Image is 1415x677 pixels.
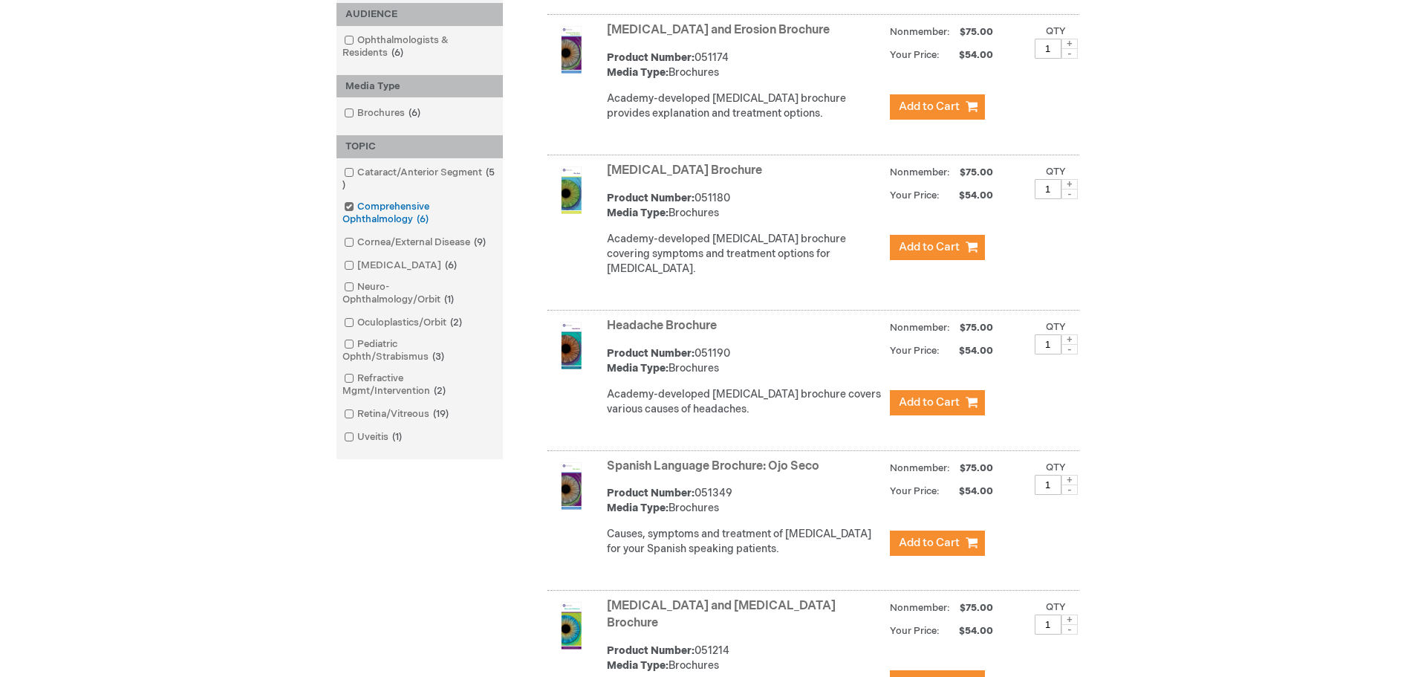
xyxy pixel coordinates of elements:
[607,347,695,360] strong: Product Number:
[607,66,669,79] strong: Media Type:
[429,408,452,420] span: 19
[899,240,960,254] span: Add to Cart
[340,166,499,192] a: Cataract/Anterior Segment5
[890,23,950,42] strong: Nonmember:
[957,166,995,178] span: $75.00
[336,3,503,26] div: AUDIENCE
[336,135,503,158] div: TOPIC
[607,191,882,221] div: 051180 Brochures
[890,319,950,337] strong: Nonmember:
[899,536,960,550] span: Add to Cart
[1046,166,1066,178] label: Qty
[547,462,595,510] img: Spanish Language Brochure: Ojo Seco
[890,531,985,556] button: Add to Cart
[1035,179,1061,199] input: Qty
[957,26,995,38] span: $75.00
[899,100,960,114] span: Add to Cart
[340,407,455,421] a: Retina/Vitreous19
[899,395,960,409] span: Add to Cart
[607,387,882,417] div: Academy-developed [MEDICAL_DATA] brochure covers various causes of headaches.
[957,602,995,614] span: $75.00
[340,236,492,250] a: Cornea/External Disease9
[957,322,995,334] span: $75.00
[340,372,499,398] a: Refractive Mgmt/Intervention2
[607,502,669,514] strong: Media Type:
[340,200,499,227] a: Comprehensive Ophthalmology6
[1046,321,1066,333] label: Qty
[890,485,940,497] strong: Your Price:
[340,430,408,444] a: Uveitis1
[607,644,695,657] strong: Product Number:
[890,190,940,201] strong: Your Price:
[890,163,950,182] strong: Nonmember:
[957,462,995,474] span: $75.00
[547,322,595,369] img: Headache Brochure
[890,94,985,120] button: Add to Cart
[1035,334,1061,354] input: Qty
[342,166,495,191] span: 5
[430,385,449,397] span: 2
[607,51,882,80] div: 051174 Brochures
[942,485,995,497] span: $54.00
[607,644,882,673] div: 051214 Brochures
[340,337,499,364] a: Pediatric Ophth/Strabismus3
[1035,39,1061,59] input: Qty
[388,47,407,59] span: 6
[607,362,669,375] strong: Media Type:
[890,235,985,260] button: Add to Cart
[1035,615,1061,635] input: Qty
[547,602,595,650] img: Stye and Chalazion Brochure
[340,280,499,307] a: Neuro-Ophthalmology/Orbit1
[607,487,695,499] strong: Product Number:
[607,346,882,376] div: 051190 Brochures
[942,49,995,61] span: $54.00
[607,599,836,630] a: [MEDICAL_DATA] and [MEDICAL_DATA] Brochure
[429,351,448,363] span: 3
[607,207,669,219] strong: Media Type:
[942,190,995,201] span: $54.00
[890,599,950,618] strong: Nonmember:
[890,625,940,637] strong: Your Price:
[607,459,819,473] a: Spanish Language Brochure: Ojo Seco
[547,26,595,74] img: Corneal Abrasion and Erosion Brochure
[340,259,463,273] a: [MEDICAL_DATA]6
[607,51,695,64] strong: Product Number:
[607,91,882,121] div: Academy-developed [MEDICAL_DATA] brochure provides explanation and treatment options.
[388,431,406,443] span: 1
[942,345,995,357] span: $54.00
[1046,25,1066,37] label: Qty
[890,345,940,357] strong: Your Price:
[413,213,432,225] span: 6
[607,527,882,557] div: Causes, symptoms and treatment of [MEDICAL_DATA] for your Spanish speaking patients.
[607,232,882,276] div: Academy-developed [MEDICAL_DATA] brochure covering symptoms and treatment options for [MEDICAL_DA...
[607,486,882,516] div: 051349 Brochures
[607,319,717,333] a: Headache Brochure
[607,192,695,204] strong: Product Number:
[470,236,489,248] span: 9
[547,166,595,214] img: Dry Eye Brochure
[890,390,985,415] button: Add to Cart
[607,659,669,672] strong: Media Type:
[1046,461,1066,473] label: Qty
[607,163,762,178] a: [MEDICAL_DATA] Brochure
[607,23,830,37] a: [MEDICAL_DATA] and Erosion Brochure
[340,316,468,330] a: Oculoplastics/Orbit2
[405,107,424,119] span: 6
[441,259,461,271] span: 6
[890,459,950,478] strong: Nonmember:
[440,294,458,305] span: 1
[340,33,499,60] a: Ophthalmologists & Residents6
[1046,601,1066,613] label: Qty
[1035,475,1061,495] input: Qty
[942,625,995,637] span: $54.00
[446,317,466,328] span: 2
[336,75,503,98] div: Media Type
[340,106,426,120] a: Brochures6
[890,49,940,61] strong: Your Price:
